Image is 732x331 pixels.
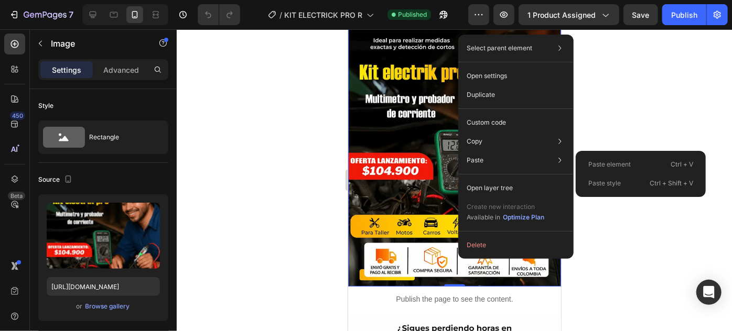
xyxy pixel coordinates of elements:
[51,37,140,50] p: Image
[38,173,74,187] div: Source
[103,64,139,75] p: Advanced
[462,236,569,255] button: Delete
[284,9,362,20] span: KIT ELECTRICK PRO R
[528,9,596,20] span: 1 product assigned
[4,4,78,25] button: 7
[467,90,495,100] p: Duplicate
[47,277,160,296] input: https://example.com/image.jpg
[502,212,545,223] button: Optimize Plan
[467,43,532,53] p: Select parent element
[52,64,81,75] p: Settings
[10,112,25,120] div: 450
[85,301,131,312] button: Browse gallery
[588,179,621,188] p: Paste style
[467,202,545,212] p: Create new interaction
[588,160,631,169] p: Paste element
[519,4,619,25] button: 1 product assigned
[671,159,693,170] p: Ctrl + V
[77,300,83,313] span: or
[467,137,482,146] p: Copy
[671,9,697,20] div: Publish
[47,203,160,269] img: preview-image
[662,4,706,25] button: Publish
[467,71,507,81] p: Open settings
[623,4,658,25] button: Save
[632,10,650,19] span: Save
[650,178,693,189] p: Ctrl + Shift + V
[467,156,483,165] p: Paste
[398,10,427,19] span: Published
[503,213,544,222] div: Optimize Plan
[85,302,130,311] div: Browse gallery
[69,8,73,21] p: 7
[38,101,53,111] div: Style
[467,183,513,193] p: Open layer tree
[467,213,500,221] span: Available in
[8,192,25,200] div: Beta
[198,4,240,25] div: Undo/Redo
[348,29,561,331] iframe: Design area
[279,9,282,20] span: /
[89,125,153,149] div: Rectangle
[467,118,506,127] p: Custom code
[696,280,722,305] div: Open Intercom Messenger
